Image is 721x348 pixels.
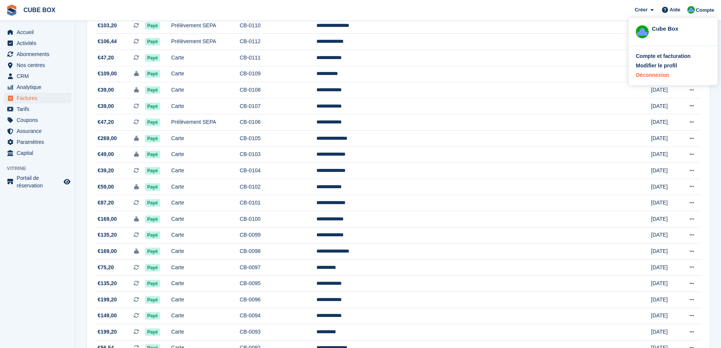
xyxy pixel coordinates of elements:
td: [DATE] [651,82,676,98]
a: menu [4,49,72,59]
span: €47,20 [98,118,114,126]
span: Payé [145,151,160,158]
span: Portail de réservation [17,174,62,189]
span: Payé [145,70,160,78]
td: Prélèvement SEPA [171,17,240,34]
td: Carte [171,227,240,243]
td: CB-0107 [240,98,316,114]
span: Payé [145,248,160,255]
td: Carte [171,66,240,82]
a: Boutique d'aperçu [62,177,72,186]
td: [DATE] [651,98,676,114]
span: Nos centres [17,60,62,70]
a: CUBE BOX [20,4,58,16]
td: [DATE] [651,163,676,179]
span: Tarifs [17,104,62,114]
td: CB-0111 [240,50,316,66]
span: €135,20 [98,279,117,287]
span: €103,20 [98,22,117,30]
span: €47,20 [98,54,114,62]
a: menu [4,115,72,125]
td: CB-0097 [240,259,316,276]
td: Carte [171,259,240,276]
td: CB-0108 [240,82,316,98]
img: Cube Box [636,25,649,38]
td: [DATE] [651,211,676,227]
td: [DATE] [651,243,676,260]
td: [DATE] [651,195,676,211]
td: CB-0110 [240,17,316,34]
span: Abonnements [17,49,62,59]
td: [DATE] [651,227,676,243]
span: €169,00 [98,215,117,223]
span: €149,00 [98,312,117,320]
span: Payé [145,167,160,175]
span: Coupons [17,115,62,125]
td: CB-0106 [240,114,316,131]
td: CB-0098 [240,243,316,260]
div: Cube Box [652,25,710,31]
a: menu [4,27,72,37]
span: Payé [145,215,160,223]
span: €199,20 [98,328,117,336]
td: CB-0102 [240,179,316,195]
a: menu [4,93,72,103]
span: Payé [145,22,160,30]
span: €39,20 [98,167,114,175]
span: €75,20 [98,264,114,272]
td: CB-0100 [240,211,316,227]
span: Payé [145,135,160,142]
td: CB-0099 [240,227,316,243]
span: Créer [635,6,648,14]
td: CB-0093 [240,324,316,340]
td: Carte [171,98,240,114]
td: Carte [171,211,240,227]
span: Payé [145,296,160,304]
td: CB-0095 [240,276,316,292]
a: menu [4,104,72,114]
td: CB-0094 [240,308,316,324]
span: Payé [145,328,160,336]
span: Vitrine [7,165,75,172]
td: Prélèvement SEPA [171,34,240,50]
td: [DATE] [651,292,676,308]
span: Factures [17,93,62,103]
td: [DATE] [651,324,676,340]
span: Paramètres [17,137,62,147]
td: Carte [171,82,240,98]
td: CB-0105 [240,130,316,147]
a: menu [4,137,72,147]
td: Carte [171,50,240,66]
td: [DATE] [651,130,676,147]
td: Carte [171,130,240,147]
span: CRM [17,71,62,81]
span: Payé [145,86,160,94]
span: €199,20 [98,296,117,304]
div: Modifier le profil [636,62,677,70]
td: CB-0103 [240,147,316,163]
a: menu [4,148,72,158]
span: €109,00 [98,70,117,78]
span: Accueil [17,27,62,37]
td: CB-0096 [240,292,316,308]
td: [DATE] [651,147,676,163]
span: €135,20 [98,231,117,239]
span: Payé [145,264,160,272]
td: [DATE] [651,114,676,131]
img: Cube Box [687,6,695,14]
td: [DATE] [651,308,676,324]
a: menu [4,38,72,48]
td: [DATE] [651,276,676,292]
td: Carte [171,292,240,308]
span: Payé [145,54,160,62]
a: menu [4,60,72,70]
td: Carte [171,179,240,195]
td: [DATE] [651,179,676,195]
a: menu [4,82,72,92]
span: €87,20 [98,199,114,207]
a: Déconnexion [636,71,710,79]
span: Payé [145,312,160,320]
div: Déconnexion [636,71,669,79]
span: €39,00 [98,102,114,110]
td: Carte [171,195,240,211]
